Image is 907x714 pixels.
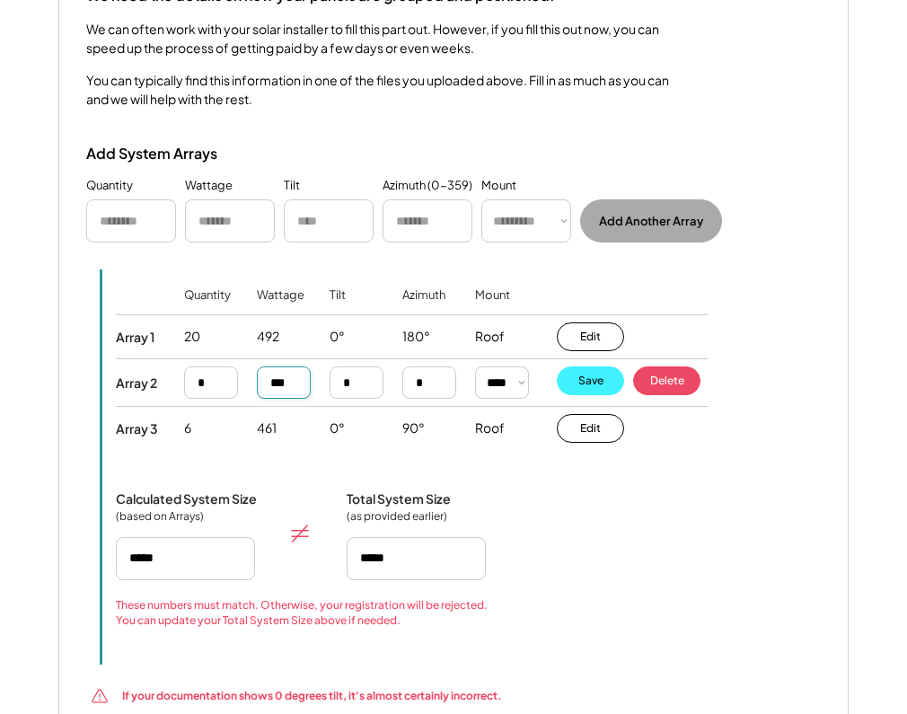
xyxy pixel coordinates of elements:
div: Add System Arrays [86,145,266,163]
div: Wattage [185,177,233,195]
div: Quantity [86,177,133,195]
div: Calculated System Size [116,490,257,507]
button: Edit [557,414,624,443]
div: 6 [184,419,191,437]
button: Save [557,366,624,395]
div: 180° [402,328,430,346]
div: Quantity [184,287,231,328]
div: Array 2 [116,375,157,391]
div: 90° [402,419,425,437]
div: 20 [184,328,200,346]
div: 461 [257,419,277,437]
div: Azimuth [402,287,445,328]
div: 0° [330,419,345,437]
div: Array 3 [116,420,158,436]
div: Mount [475,287,510,328]
div: Total System Size [347,490,451,507]
div: Roof [475,328,505,346]
div: Array 1 [116,329,154,345]
div: Azimuth (0-359) [383,177,472,195]
div: Mount [481,177,516,195]
div: 492 [257,328,279,346]
button: Add Another Array [580,199,722,242]
div: We can often work with your solar installer to fill this part out. However, if you fill this out ... [86,20,670,57]
div: Roof [475,419,505,437]
div: 0° [330,328,345,346]
div: (as provided earlier) [347,509,447,524]
font: If your documentation shows 0 degrees tilt, it's almost certainly incorrect. [122,689,502,702]
div: (based on Arrays) [116,509,206,524]
button: Edit [557,322,624,351]
div: Tilt [284,177,300,195]
button: Delete [633,366,700,395]
div: These numbers must match. Otherwise, your registration will be rejected. You can update your Tota... [116,598,488,629]
div: Tilt [330,287,346,328]
div: Wattage [257,287,304,328]
div: You can typically find this information in one of the files you uploaded above. Fill in as much a... [86,71,670,109]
